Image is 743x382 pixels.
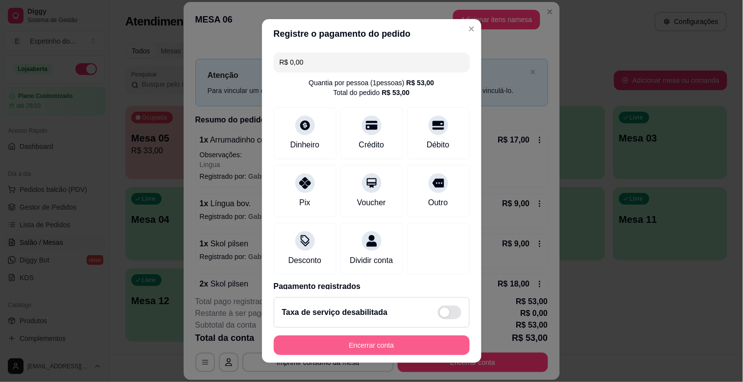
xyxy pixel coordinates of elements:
[274,335,470,355] button: Encerrar conta
[262,19,481,48] header: Registre o pagamento do pedido
[359,139,384,151] div: Crédito
[464,21,479,37] button: Close
[299,197,310,209] div: Pix
[334,88,410,97] div: Total do pedido
[282,307,388,318] h2: Taxa de serviço desabilitada
[280,52,464,72] input: Ex.: hambúrguer de cordeiro
[290,139,320,151] div: Dinheiro
[357,197,386,209] div: Voucher
[407,78,434,88] div: R$ 53,00
[288,255,322,266] div: Desconto
[350,255,393,266] div: Dividir conta
[382,88,410,97] div: R$ 53,00
[427,139,449,151] div: Débito
[274,281,470,292] p: Pagamento registrados
[309,78,434,88] div: Quantia por pessoa ( 1 pessoas)
[428,197,448,209] div: Outro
